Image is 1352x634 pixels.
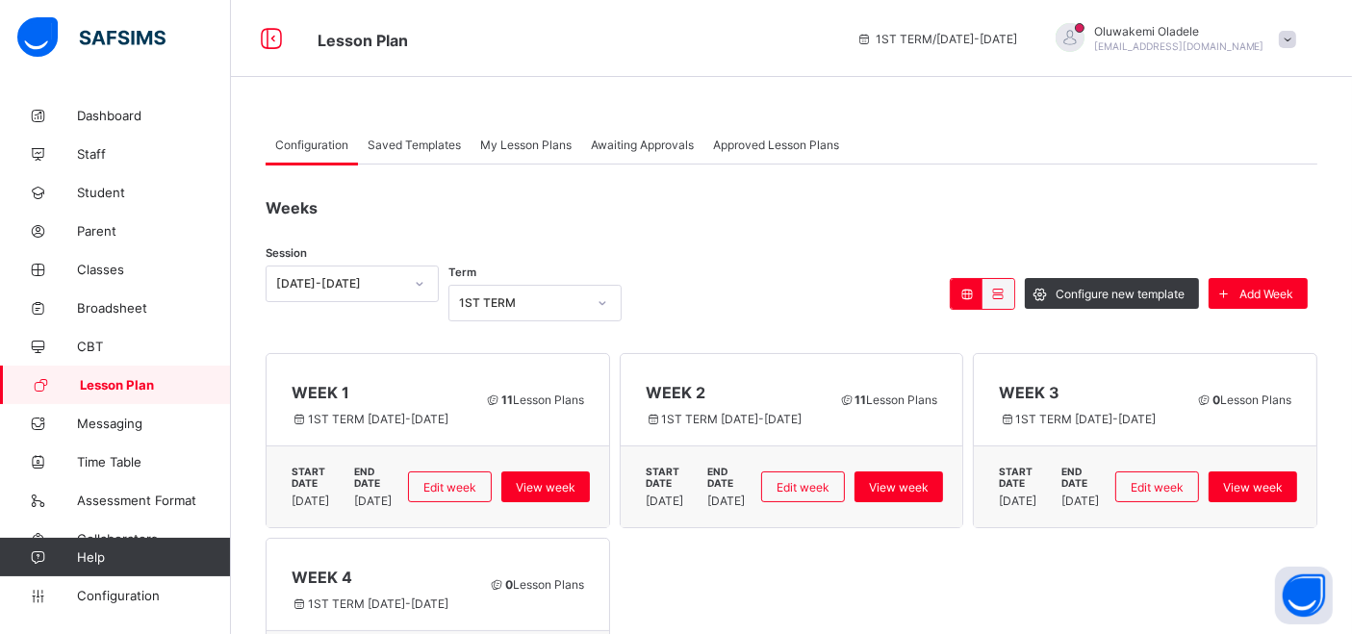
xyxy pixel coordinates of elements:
[485,393,584,407] span: Lesson Plans
[999,383,1175,402] span: WEEK 3
[707,494,746,508] span: [DATE]
[591,138,694,152] span: Awaiting Approvals
[1036,23,1306,55] div: OluwakemiOladele
[77,531,231,546] span: Collaborators
[266,198,318,217] span: Weeks
[77,454,231,469] span: Time Table
[368,138,461,152] span: Saved Templates
[480,138,572,152] span: My Lesson Plans
[17,17,166,58] img: safsims
[423,480,476,495] span: Edit week
[999,466,1056,489] span: START DATE
[77,262,231,277] span: Classes
[1094,24,1264,38] span: Oluwakemi Oladele
[646,412,818,426] span: 1ST TERM [DATE]-[DATE]
[266,246,307,260] span: Session
[77,185,231,200] span: Student
[777,480,829,495] span: Edit week
[516,480,575,495] span: View week
[448,266,476,279] span: Term
[77,549,230,565] span: Help
[1275,567,1333,624] button: Open asap
[489,577,584,592] span: Lesson Plans
[1239,287,1293,301] span: Add Week
[646,466,702,489] span: START DATE
[77,588,230,603] span: Configuration
[80,377,231,393] span: Lesson Plan
[713,138,839,152] span: Approved Lesson Plans
[505,577,513,592] b: 0
[77,493,231,508] span: Assessment Format
[354,466,398,489] span: END DATE
[646,383,818,402] span: WEEK 2
[1223,480,1283,495] span: View week
[459,296,586,311] div: 1ST TERM
[1094,40,1264,52] span: [EMAIL_ADDRESS][DOMAIN_NAME]
[707,466,752,489] span: END DATE
[77,223,231,239] span: Parent
[855,393,866,407] b: 11
[292,383,464,402] span: WEEK 1
[77,146,231,162] span: Staff
[318,31,408,50] span: Lesson Plan
[77,339,231,354] span: CBT
[77,108,231,123] span: Dashboard
[292,494,343,508] span: [DATE]
[839,393,938,407] span: Lesson Plans
[1061,466,1106,489] span: END DATE
[646,494,697,508] span: [DATE]
[999,412,1175,426] span: 1ST TERM [DATE]-[DATE]
[501,393,513,407] b: 11
[292,568,468,587] span: WEEK 4
[77,300,231,316] span: Broadsheet
[1056,287,1185,301] span: Configure new template
[1061,494,1100,508] span: [DATE]
[292,412,464,426] span: 1ST TERM [DATE]-[DATE]
[292,466,348,489] span: START DATE
[856,32,1017,46] span: session/term information
[275,138,348,152] span: Configuration
[999,494,1050,508] span: [DATE]
[77,416,231,431] span: Messaging
[292,596,468,611] span: 1ST TERM [DATE]-[DATE]
[1131,480,1184,495] span: Edit week
[1196,393,1291,407] span: Lesson Plans
[1212,393,1220,407] b: 0
[869,480,929,495] span: View week
[354,494,393,508] span: [DATE]
[276,277,403,292] div: [DATE]-[DATE]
